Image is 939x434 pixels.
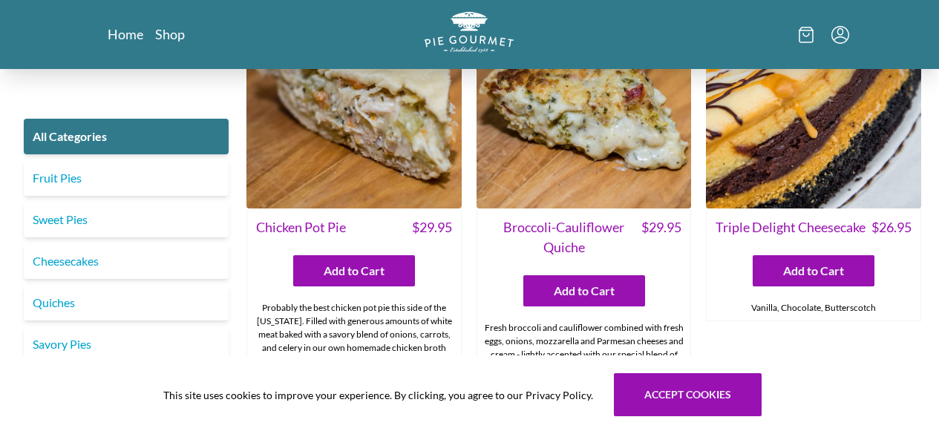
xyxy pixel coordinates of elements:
a: Savory Pies [24,326,229,362]
a: Sweet Pies [24,202,229,237]
span: Add to Cart [554,282,615,300]
span: Chicken Pot Pie [256,217,346,237]
span: Broccoli-Cauliflower Quiche [486,217,642,257]
span: $ 26.95 [871,217,912,237]
button: Menu [831,26,849,44]
a: Fruit Pies [24,160,229,196]
a: Shop [155,25,185,43]
a: Home [108,25,143,43]
button: Accept cookies [614,373,762,416]
span: $ 29.95 [412,217,452,237]
div: Fresh broccoli and cauliflower combined with fresh eggs, onions, mozzarella and Parmesan cheeses ... [477,315,691,407]
span: Add to Cart [783,262,844,280]
div: Probably the best chicken pot pie this side of the [US_STATE]. Filled with generous amounts of wh... [247,295,461,401]
span: This site uses cookies to improve your experience. By clicking, you agree to our Privacy Policy. [163,387,593,403]
a: All Categories [24,119,229,154]
a: Quiches [24,285,229,320]
span: $ 29.95 [641,217,681,257]
img: logo [425,12,514,53]
button: Add to Cart [523,275,645,306]
button: Add to Cart [293,255,415,286]
span: Triple Delight Cheesecake [716,217,866,237]
a: Cheesecakes [24,243,229,279]
a: Logo [425,12,514,57]
button: Add to Cart [753,255,874,286]
div: Vanilla, Chocolate, Butterscotch [707,295,920,320]
span: Add to Cart [324,262,385,280]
